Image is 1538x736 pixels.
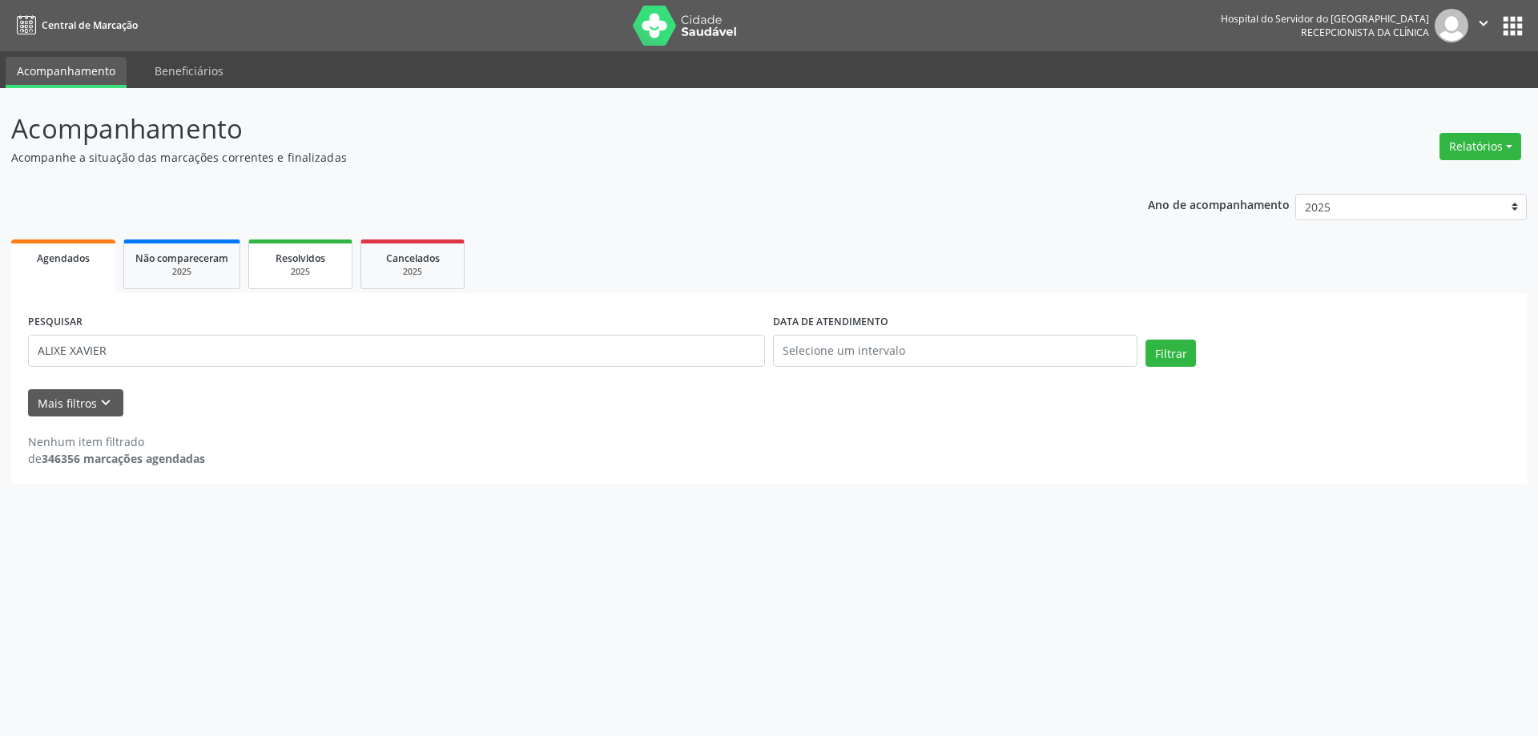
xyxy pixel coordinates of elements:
[28,389,123,417] button: Mais filtroskeyboard_arrow_down
[1301,26,1429,39] span: Recepcionista da clínica
[97,394,115,412] i: keyboard_arrow_down
[773,310,888,335] label: DATA DE ATENDIMENTO
[11,149,1072,166] p: Acompanhe a situação das marcações correntes e finalizadas
[386,251,440,265] span: Cancelados
[11,12,138,38] a: Central de Marcação
[773,335,1137,367] input: Selecione um intervalo
[372,266,453,278] div: 2025
[11,109,1072,149] p: Acompanhamento
[42,451,205,466] strong: 346356 marcações agendadas
[135,251,228,265] span: Não compareceram
[28,310,83,335] label: PESQUISAR
[143,57,235,85] a: Beneficiários
[28,433,205,450] div: Nenhum item filtrado
[135,266,228,278] div: 2025
[1145,340,1196,367] button: Filtrar
[1475,14,1492,32] i: 
[1148,194,1290,214] p: Ano de acompanhamento
[1221,12,1429,26] div: Hospital do Servidor do [GEOGRAPHIC_DATA]
[1435,9,1468,42] img: img
[28,335,765,367] input: Nome, código do beneficiário ou CPF
[1468,9,1499,42] button: 
[42,18,138,32] span: Central de Marcação
[37,251,90,265] span: Agendados
[28,450,205,467] div: de
[260,266,340,278] div: 2025
[276,251,325,265] span: Resolvidos
[1499,12,1527,40] button: apps
[1439,133,1521,160] button: Relatórios
[6,57,127,88] a: Acompanhamento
